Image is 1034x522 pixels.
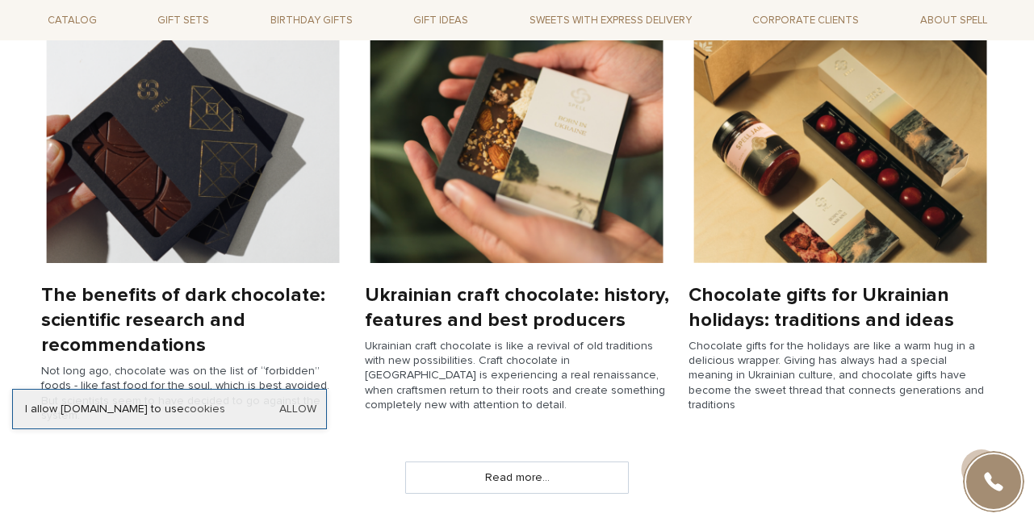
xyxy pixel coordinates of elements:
span: Gift sets [151,8,216,33]
div: Chocolate gifts for Ukrainian holidays: traditions and ideas [689,282,993,332]
img: Ukrainian craft chocolate: history, features and best producers [365,35,669,263]
a: Allow [279,402,316,416]
div: Chocolate gifts for the holidays are like a warm hug in a delicious wrapper. Giving has always ha... [689,339,993,412]
a: Read more... [406,462,628,493]
div: Ukrainian craft chocolate: history, features and best producers [365,282,669,332]
span: Catalog [41,8,103,33]
span: Gift ideas [407,8,475,33]
span: Birthday gifts [264,8,359,33]
a: Sweets with express delivery [523,6,698,34]
div: I allow [DOMAIN_NAME] to use [13,402,326,416]
img: The benefits of dark chocolate: scientific research and recommendations [41,35,345,263]
a: Corporate clients [746,6,865,34]
span: About Spell [914,8,994,33]
div: The benefits of dark chocolate: scientific research and recommendations [41,282,345,358]
a: cookies [184,402,225,416]
div: Not long ago, chocolate was on the list of “forbidden” foods - like fast food for the soul, which... [41,364,345,423]
img: Chocolate gifts for Ukrainian holidays: traditions and ideas [689,35,993,263]
div: Ukrainian craft chocolate is like a revival of old traditions with new possibilities. Craft choco... [365,339,669,412]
